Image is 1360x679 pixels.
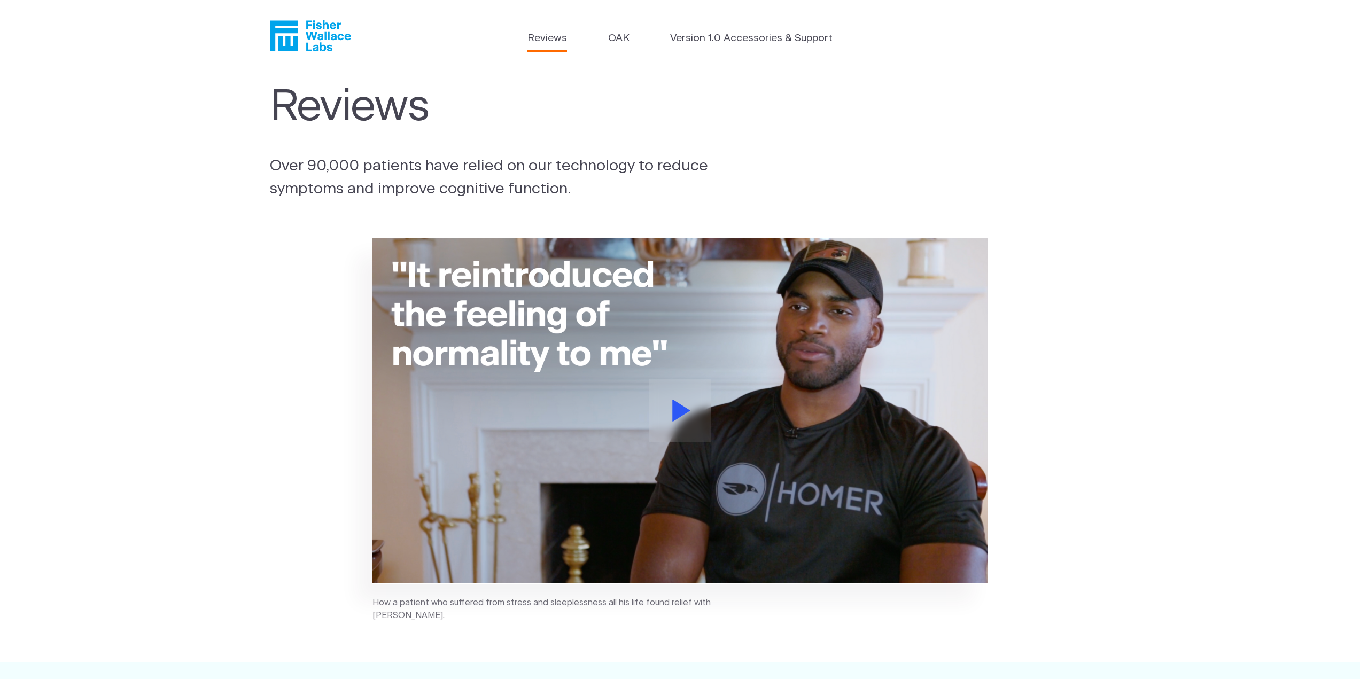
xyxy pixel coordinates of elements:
[670,31,833,46] a: Version 1.0 Accessories & Support
[270,82,732,133] h1: Reviews
[672,400,690,422] svg: Play
[527,31,567,46] a: Reviews
[270,154,737,200] p: Over 90,000 patients have relied on our technology to reduce symptoms and improve cognitive funct...
[270,20,351,51] a: Fisher Wallace
[608,31,630,46] a: OAK
[372,597,720,622] figcaption: How a patient who suffered from stress and sleeplessness all his life found relief with [PERSON_N...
